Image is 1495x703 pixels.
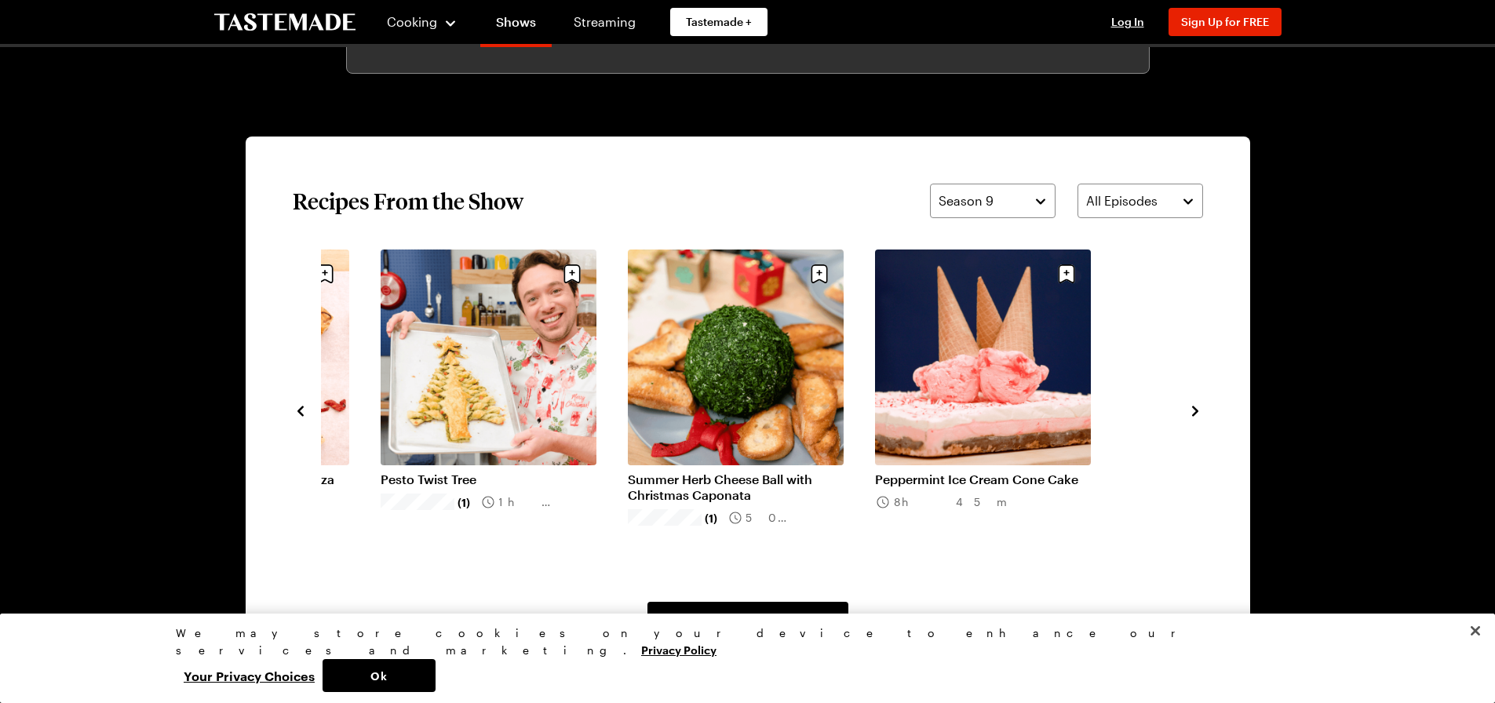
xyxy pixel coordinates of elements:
[628,472,844,503] a: Summer Herb Cheese Ball with Christmas Caponata
[930,184,1056,218] button: Season 9
[387,3,458,41] button: Cooking
[480,3,552,47] a: Shows
[875,472,1091,487] a: Peppermint Ice Cream Cone Cake
[686,14,752,30] span: Tastemade +
[1169,8,1282,36] button: Sign Up for FREE
[647,602,848,636] a: View All Recipes From This Show
[661,611,834,627] span: View All Recipes From This Show
[939,191,994,210] span: Season 9
[1077,184,1203,218] button: All Episodes
[323,659,436,692] button: Ok
[293,400,308,419] button: navigate to previous item
[1086,191,1158,210] span: All Episodes
[1187,400,1203,419] button: navigate to next item
[214,13,356,31] a: To Tastemade Home Page
[641,642,717,657] a: More information about your privacy, opens in a new tab
[176,659,323,692] button: Your Privacy Choices
[1111,15,1144,28] span: Log In
[804,259,834,289] button: Save recipe
[293,187,523,215] h2: Recipes From the Show
[1458,614,1493,648] button: Close
[1096,14,1159,30] button: Log In
[670,8,768,36] a: Tastemade +
[1052,259,1081,289] button: Save recipe
[387,14,437,29] span: Cooking
[310,259,340,289] button: Save recipe
[176,625,1306,692] div: Privacy
[557,259,587,289] button: Save recipe
[1181,15,1269,28] span: Sign Up for FREE
[176,625,1306,659] div: We may store cookies on your device to enhance our services and marketing.
[381,472,596,487] a: Pesto Twist Tree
